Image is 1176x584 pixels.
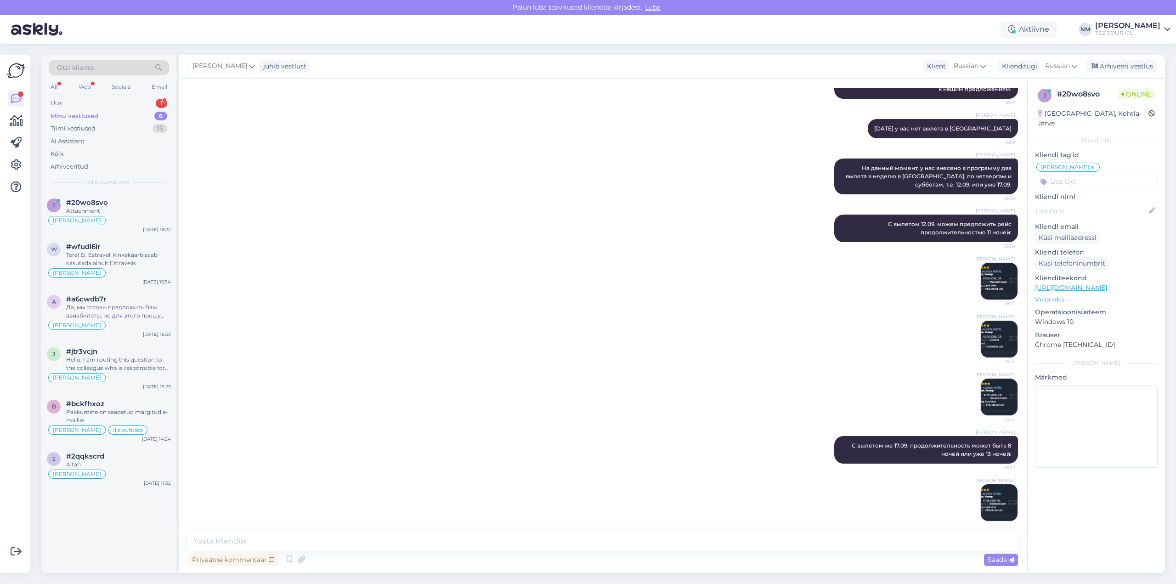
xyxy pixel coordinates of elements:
p: Vaata edasi ... [1035,295,1158,304]
span: Otsi kliente [57,63,94,73]
span: С вылетом 12.09. можем предложить рейс продолжительностью 11 ночей: [888,221,1013,236]
a: [PERSON_NAME]TEZ TOUR OÜ [1095,22,1170,37]
span: #a6cwdb7r [66,295,106,303]
a: [URL][DOMAIN_NAME] [1035,283,1107,292]
span: [PERSON_NAME] [976,112,1015,119]
span: 2 [52,455,56,462]
span: Luba [642,3,663,11]
div: [DATE] 15:23 [143,383,171,390]
div: # 20wo8svo [1057,89,1118,100]
div: Hello, I am routing this question to the colleague who is responsible for this topic. The reply m... [66,356,171,372]
div: Aitäh [66,460,171,469]
div: TEZ TOUR OÜ [1095,29,1160,37]
div: Attachment [66,207,171,215]
span: Ilja suhtleb [113,427,143,433]
div: 1 [156,99,167,108]
div: Socials [110,81,132,93]
div: Privaatne kommentaar [188,554,278,566]
span: [PERSON_NAME] [976,429,1015,436]
div: Küsi meiliaadressi [1035,232,1100,244]
img: Attachment [981,263,1018,300]
div: Tere! Ei, Estraveli kinkekaarti saab kasutada ainult Estravelis [66,251,171,267]
img: Askly Logo [7,62,25,79]
p: Windows 10 [1035,317,1158,327]
div: Kõik [51,149,64,159]
span: Minu vestlused [88,178,130,187]
p: Brauser [1035,330,1158,340]
div: Tiimi vestlused [51,124,96,133]
input: Lisa tag [1035,175,1158,188]
div: Klient [923,62,946,71]
span: [PERSON_NAME] [1041,164,1089,170]
p: Chrome [TECHNICAL_ID] [1035,340,1158,350]
div: Pakkumine on saadetud märgitud e-mailile [66,408,171,425]
span: 18:22 [980,522,1015,528]
div: Web [77,81,93,93]
input: Lisa nimi [1035,206,1147,216]
span: 18:21 [980,300,1015,307]
div: [GEOGRAPHIC_DATA], Kohtla-Järve [1038,109,1148,128]
p: Klienditeekond [1035,273,1158,283]
span: [PERSON_NAME] [53,375,101,380]
span: #jtr3vcjn [66,347,97,356]
div: 6 [154,112,167,121]
div: [DATE] 16:54 [142,278,171,285]
span: 18:21 [980,358,1015,365]
span: 18:19 [981,139,1015,146]
span: w [51,246,57,253]
span: Russian [954,61,978,71]
span: b [52,403,56,410]
span: [PERSON_NAME] [975,477,1015,484]
img: Attachment [981,321,1018,357]
span: [PERSON_NAME] [975,255,1015,262]
span: 2 [1043,92,1046,99]
span: [PERSON_NAME] [976,151,1015,158]
div: NM [1079,23,1091,36]
span: [PERSON_NAME] [53,323,101,328]
div: Kliendi info [1035,136,1158,145]
span: 2 [52,202,56,209]
div: [PERSON_NAME] [1095,22,1160,29]
span: С вылетом же 17.09. продолжительность может быть 8 ночей или уже 13 ночей: [852,442,1013,457]
span: [PERSON_NAME] [192,61,247,71]
div: [PERSON_NAME] [1035,359,1158,367]
span: #20wo8svo [66,198,108,207]
p: Operatsioonisüsteem [1035,307,1158,317]
span: [PERSON_NAME] [53,471,101,477]
span: [PERSON_NAME] [53,218,101,223]
span: a [52,298,56,305]
div: Email [150,81,169,93]
span: [PERSON_NAME] [975,371,1015,378]
span: j [52,351,55,357]
div: Arhiveeri vestlus [1086,60,1157,73]
div: AI Assistent [51,137,85,146]
span: [PERSON_NAME] [53,270,101,276]
div: Arhiveeritud [51,162,88,171]
div: Klienditugi [998,62,1037,71]
span: [PERSON_NAME] [975,313,1015,320]
p: Kliendi telefon [1035,248,1158,257]
span: Saada [988,556,1014,564]
span: Russian [1045,61,1070,71]
span: 18:20 [981,243,1015,249]
p: Kliendi nimi [1035,192,1158,202]
p: Märkmed [1035,373,1158,382]
div: Aktiivne [1001,21,1057,38]
span: #bckfhxoz [66,400,104,408]
div: [DATE] 14:24 [142,436,171,442]
span: #wfudl6ir [66,243,100,251]
span: 18:18 [981,99,1015,106]
span: 18:20 [981,195,1015,202]
div: [DATE] 18:22 [143,226,171,233]
img: Attachment [981,379,1018,415]
p: Kliendi email [1035,222,1158,232]
div: Küsi telefoninumbrit [1035,257,1109,270]
span: Online [1118,89,1155,99]
div: Uus [51,99,62,108]
span: 18:22 [981,464,1015,471]
span: [PERSON_NAME] [976,207,1015,214]
span: [PERSON_NAME] [53,427,101,433]
div: juhib vestlust [260,62,306,71]
div: Да, мы готовы предложить Вам авиабилеты, но для этого прошу уточнить выбранное Вами направление, ... [66,303,171,320]
div: Minu vestlused [51,112,98,121]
